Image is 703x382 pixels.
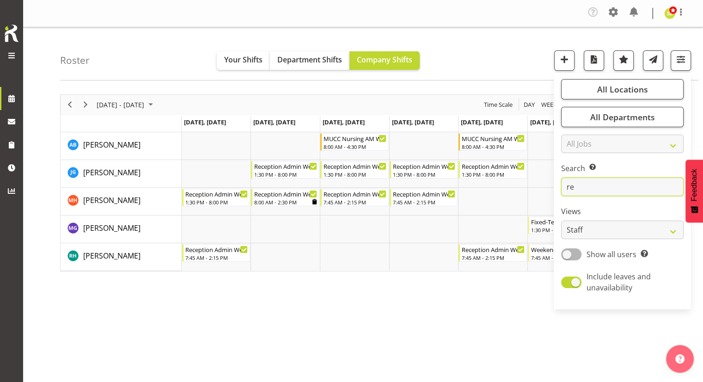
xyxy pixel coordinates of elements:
span: All Locations [597,84,648,95]
button: Your Shifts [217,51,270,70]
button: Send a list of all shifts for the selected filtered period to all rostered employees. [643,50,663,71]
div: 1:30 PM - 8:00 PM [393,171,456,178]
div: MUCC Nursing AM Weekday [462,134,525,143]
div: 1:30 PM - 8:00 PM [324,171,386,178]
a: [PERSON_NAME] [83,139,141,150]
span: Show all users [587,249,636,259]
div: Margret Hall"s event - Reception Admin Weekday PM Begin From Monday, September 8, 2025 at 1:30:00... [182,189,251,206]
div: 8:00 AM - 2:30 PM [254,198,317,206]
span: [PERSON_NAME] [83,167,141,178]
td: Margret Hall resource [61,188,182,216]
div: Megan Gander"s event - Fixed-Term Weekend Reception Begin From Saturday, September 13, 2025 at 1:... [528,216,596,234]
div: Timeline Week of September 8, 2025 [60,94,666,271]
div: 8:00 AM - 4:30 PM [324,143,386,150]
span: [PERSON_NAME] [83,223,141,233]
button: Company Shifts [349,51,420,70]
span: [DATE] - [DATE] [96,99,145,111]
button: Feedback - Show survey [685,160,703,222]
span: Company Shifts [357,55,412,65]
button: Next [79,99,92,111]
div: Andrew Brooks"s event - MUCC Nursing AM Weekday Begin From Friday, September 12, 2025 at 8:00:00 ... [458,133,527,151]
h4: Roster [60,55,90,66]
button: Highlight an important date within the roster. [613,50,634,71]
button: Time Scale [483,99,514,111]
span: [DATE], [DATE] [184,118,226,126]
div: Rochelle Harris"s event - Weekend Reception Begin From Saturday, September 13, 2025 at 7:45:00 AM... [528,244,596,262]
div: 7:45 AM - 2:15 PM [462,254,525,261]
button: September 08 - 14, 2025 [95,99,157,111]
label: Views [561,206,684,217]
div: 8:00 AM - 4:30 PM [462,143,525,150]
span: Day [523,99,536,111]
div: 1:30 PM - 8:00 PM [531,226,594,234]
div: MUCC Nursing AM Weekday [324,134,386,143]
span: [DATE], [DATE] [253,118,295,126]
div: Josephine Godinez"s event - Reception Admin Weekday PM Begin From Friday, September 12, 2025 at 1... [458,161,527,179]
td: Josephine Godinez resource [61,160,182,188]
span: Include leaves and unavailability [587,271,651,293]
button: Timeline Day [522,99,537,111]
button: Add a new shift [554,50,575,71]
div: Weekend Reception [531,245,594,254]
img: sarah-edwards11800.jpg [664,8,675,19]
div: Margret Hall"s event - Reception Admin Weekday AM Begin From Wednesday, September 10, 2025 at 7:4... [320,189,389,206]
td: Megan Gander resource [61,216,182,243]
span: Department Shifts [277,55,342,65]
div: Margret Hall"s event - Reception Admin Weekday AM Begin From Tuesday, September 9, 2025 at 8:00:0... [251,189,319,206]
span: Your Shifts [224,55,263,65]
div: Reception Admin Weekday PM [324,161,386,171]
span: Time Scale [483,99,513,111]
span: [DATE], [DATE] [530,118,572,126]
div: Rochelle Harris"s event - Reception Admin Weekday AM Begin From Friday, September 12, 2025 at 7:4... [458,244,527,262]
div: Rochelle Harris"s event - Reception Admin Weekday AM Begin From Monday, September 8, 2025 at 7:45... [182,244,251,262]
div: Josephine Godinez"s event - Reception Admin Weekday PM Begin From Thursday, September 11, 2025 at... [390,161,458,179]
div: Reception Admin Weekday PM [462,161,525,171]
div: 1:30 PM - 8:00 PM [185,198,248,206]
div: Reception Admin Weekday AM [393,189,456,198]
div: Reception Admin Weekday AM [254,189,317,198]
span: Feedback [690,169,698,201]
button: Filter Shifts [671,50,691,71]
div: Andrew Brooks"s event - MUCC Nursing AM Weekday Begin From Wednesday, September 10, 2025 at 8:00:... [320,133,389,151]
input: Search [561,178,684,196]
label: Search [561,163,684,174]
button: Download a PDF of the roster according to the set date range. [584,50,604,71]
div: 7:45 AM - 2:15 PM [324,198,386,206]
div: Reception Admin Weekday AM [185,245,248,254]
div: Margret Hall"s event - Reception Admin Weekday AM Begin From Thursday, September 11, 2025 at 7:45... [390,189,458,206]
div: Josephine Godinez"s event - Reception Admin Weekday PM Begin From Tuesday, September 9, 2025 at 1... [251,161,319,179]
span: [DATE], [DATE] [323,118,365,126]
img: help-xxl-2.png [675,354,685,364]
div: Reception Admin Weekday PM [254,161,317,171]
a: [PERSON_NAME] [83,167,141,178]
table: Timeline Week of September 8, 2025 [182,132,666,271]
div: Fixed-Term Weekend Reception [531,217,594,226]
span: Week [540,99,558,111]
button: Timeline Week [540,99,559,111]
button: All Departments [561,107,684,127]
div: 7:45 AM - 2:15 PM [393,198,456,206]
td: Rochelle Harris resource [61,243,182,271]
a: [PERSON_NAME] [83,195,141,206]
div: 7:45 AM - 2:15 PM [531,254,594,261]
div: Reception Admin Weekday PM [185,189,248,198]
div: 7:45 AM - 2:15 PM [185,254,248,261]
button: Department Shifts [270,51,349,70]
div: Reception Admin Weekday AM [324,189,386,198]
div: Josephine Godinez"s event - Reception Admin Weekday PM Begin From Wednesday, September 10, 2025 a... [320,161,389,179]
span: [PERSON_NAME] [83,195,141,205]
div: Next [78,95,93,114]
a: [PERSON_NAME] [83,250,141,261]
button: Previous [64,99,76,111]
span: All Departments [590,111,654,123]
button: All Locations [561,79,684,99]
div: 1:30 PM - 8:00 PM [254,171,317,178]
span: [DATE], [DATE] [461,118,503,126]
span: [DATE], [DATE] [392,118,434,126]
a: [PERSON_NAME] [83,222,141,234]
div: Previous [62,95,78,114]
img: Rosterit icon logo [2,23,21,43]
span: [PERSON_NAME] [83,140,141,150]
div: Reception Admin Weekday PM [393,161,456,171]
